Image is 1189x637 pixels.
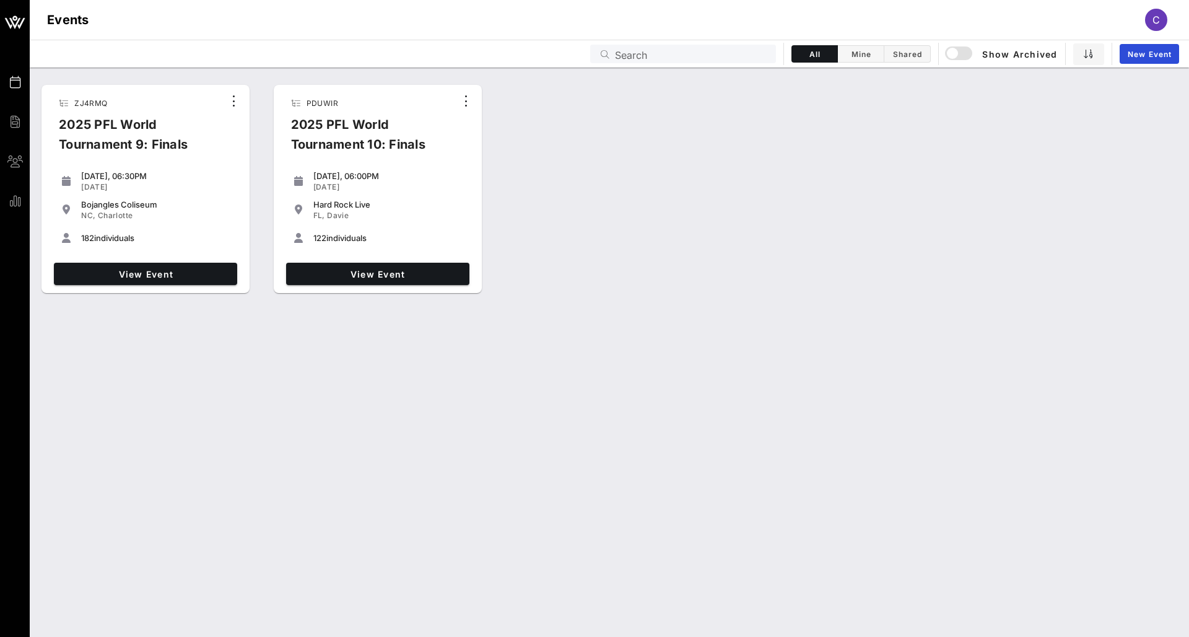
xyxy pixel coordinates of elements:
[1120,44,1179,64] a: New Event
[307,99,338,108] span: PDUWIR
[81,200,232,209] div: Bojangles Coliseum
[845,50,876,59] span: Mine
[81,211,95,220] span: NC,
[98,211,133,220] span: Charlotte
[313,211,325,220] span: FL,
[59,269,232,279] span: View Event
[947,46,1058,61] span: Show Archived
[286,263,469,285] a: View Event
[799,50,830,59] span: All
[281,115,456,164] div: 2025 PFL World Tournament 10: Finals
[313,233,464,243] div: individuals
[81,171,232,181] div: [DATE], 06:30PM
[313,200,464,209] div: Hard Rock Live
[892,50,923,59] span: Shared
[1127,50,1172,59] span: New Event
[313,182,464,192] div: [DATE]
[291,269,464,279] span: View Event
[791,45,838,63] button: All
[1152,14,1160,26] span: C
[327,211,349,220] span: Davie
[81,233,94,243] span: 182
[81,182,232,192] div: [DATE]
[946,43,1058,65] button: Show Archived
[54,263,237,285] a: View Event
[884,45,931,63] button: Shared
[313,233,326,243] span: 122
[838,45,884,63] button: Mine
[47,10,89,30] h1: Events
[313,171,464,181] div: [DATE], 06:00PM
[74,99,107,108] span: ZJ4RMQ
[49,115,224,164] div: 2025 PFL World Tournament 9: Finals
[1145,9,1167,31] div: C
[81,233,232,243] div: individuals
